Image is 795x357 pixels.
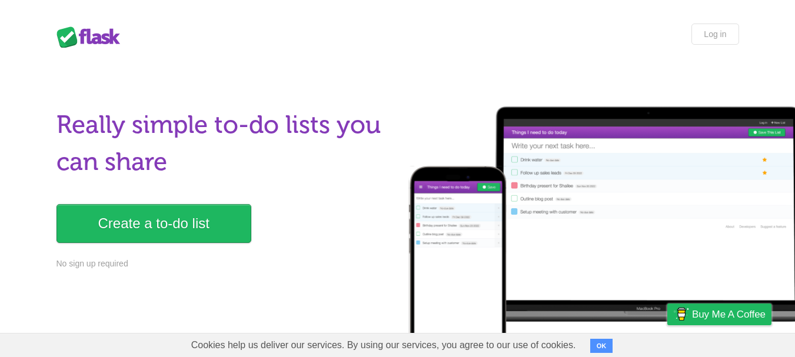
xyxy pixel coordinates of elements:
a: Create a to-do list [56,204,251,243]
button: OK [590,339,613,353]
span: Buy me a coffee [692,304,766,325]
a: Buy me a coffee [667,303,771,325]
img: Buy me a coffee [673,304,689,324]
p: No sign up required [56,258,391,270]
span: Cookies help us deliver our services. By using our services, you agree to our use of cookies. [179,333,588,357]
div: Flask Lists [56,26,127,48]
a: Log in [691,24,739,45]
h1: Really simple to-do lists you can share [56,106,391,181]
